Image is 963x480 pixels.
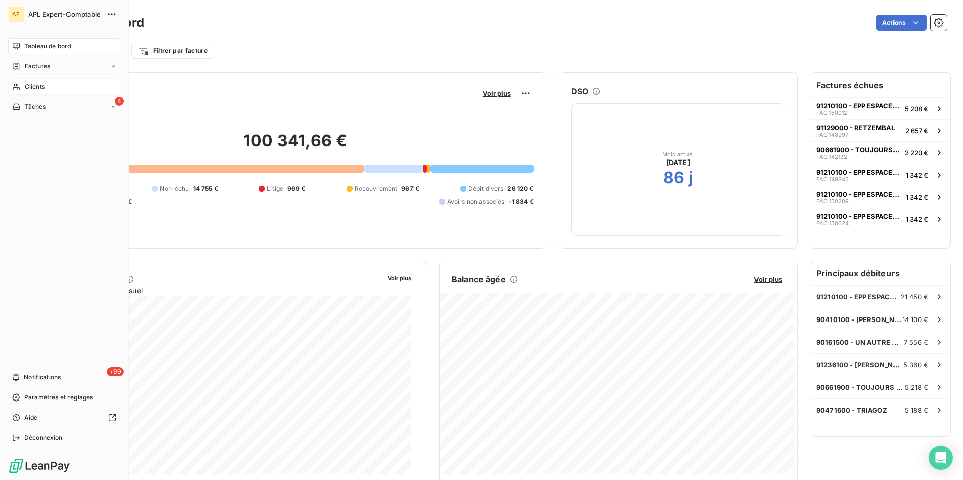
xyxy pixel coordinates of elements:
span: Voir plus [388,275,411,282]
span: 2 220 € [905,149,928,157]
span: 90661900 - TOUJOURS [PERSON_NAME] [816,146,901,154]
span: 90661900 - TOUJOURS [PERSON_NAME] [816,383,905,391]
span: Avoirs non associés [447,197,505,206]
h2: 100 341,66 € [57,131,534,161]
span: Aide [24,413,38,422]
span: Paramètres et réglages [24,393,93,402]
button: Voir plus [479,89,514,98]
span: 91210100 - EPP ESPACES PAYSAGES PROPRETE [816,190,902,198]
button: Voir plus [751,275,785,284]
button: 90661900 - TOUJOURS [PERSON_NAME]FAC 1421322 220 € [810,141,950,164]
span: 2 657 € [905,127,928,135]
span: 5 218 € [905,383,928,391]
span: 5 360 € [903,361,928,369]
span: Mois actuel [662,151,694,157]
span: 91129000 - RETZEMBAL [816,124,895,132]
span: 91236100 - [PERSON_NAME] [816,361,903,369]
span: Tableau de bord [24,42,71,51]
span: Factures [25,62,50,71]
span: Tâches [25,102,46,111]
span: 91210100 - EPP ESPACES PAYSAGES PROPRETE [816,212,902,220]
span: Voir plus [483,89,511,97]
button: 91210100 - EPP ESPACES PAYSAGES PROPRETEFAC 1498451 342 € [810,164,950,186]
span: Chiffre d'affaires mensuel [57,285,381,296]
span: FAC 149845 [816,176,849,182]
span: 91210100 - EPP ESPACES PAYSAGES PROPRETE [816,293,901,301]
span: 969 € [287,184,305,193]
span: 1 342 € [906,193,928,201]
span: 90471600 - TRIAGOZ [816,406,887,414]
div: Open Intercom Messenger [929,446,953,470]
span: 26 120 € [507,184,533,193]
h6: Principaux débiteurs [810,261,950,285]
span: 14 100 € [902,315,928,324]
button: 91210100 - EPP ESPACES PAYSAGES PROPRETEFAC 1502091 342 € [810,186,950,208]
button: 91129000 - RETZEMBALFAC 1489972 657 € [810,119,950,141]
span: 21 450 € [901,293,928,301]
span: 14 755 € [193,184,218,193]
span: 4 [115,97,124,106]
button: 91210100 - EPP ESPACES PAYSAGES PROPRETEFAC 1506241 342 € [810,208,950,230]
span: 90161500 - UN AUTRE MONDE [816,338,904,346]
span: Voir plus [754,275,782,283]
a: Aide [8,410,120,426]
span: 1 342 € [906,171,928,179]
span: 5 208 € [905,105,928,113]
button: Voir plus [385,273,415,282]
h2: j [689,168,693,188]
span: FAC 150209 [816,198,849,204]
span: 7 556 € [904,338,928,346]
span: Débit divers [468,184,504,193]
span: FAC 150624 [816,220,849,226]
span: APL Expert-Comptable [28,10,101,18]
span: Clients [25,82,45,91]
button: Filtrer par facture [131,43,214,59]
img: Logo LeanPay [8,458,71,474]
span: -1 834 € [508,197,533,206]
span: Recouvrement [355,184,398,193]
span: 967 € [401,184,419,193]
h2: 86 [663,168,684,188]
span: Notifications [24,373,61,382]
span: 91210100 - EPP ESPACES PAYSAGES PROPRETE [816,168,902,176]
span: FAC 150012 [816,110,847,116]
button: Actions [876,15,927,31]
span: Déconnexion [24,433,63,442]
span: +99 [107,367,124,376]
span: 91210100 - EPP ESPACES PAYSAGES PROPRETE [816,102,901,110]
h6: Balance âgée [452,273,506,285]
span: Litige [267,184,283,193]
h6: DSO [571,85,588,97]
span: [DATE] [666,157,690,168]
span: 5 188 € [905,406,928,414]
span: Non-échu [160,184,189,193]
button: 91210100 - EPP ESPACES PAYSAGES PROPRETEFAC 1500125 208 € [810,97,950,119]
span: FAC 148997 [816,132,848,138]
h6: Factures échues [810,73,950,97]
span: 90410100 - [PERSON_NAME] & [PERSON_NAME] [816,315,902,324]
div: AE [8,6,24,22]
span: 1 342 € [906,215,928,223]
span: FAC 142132 [816,154,847,160]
